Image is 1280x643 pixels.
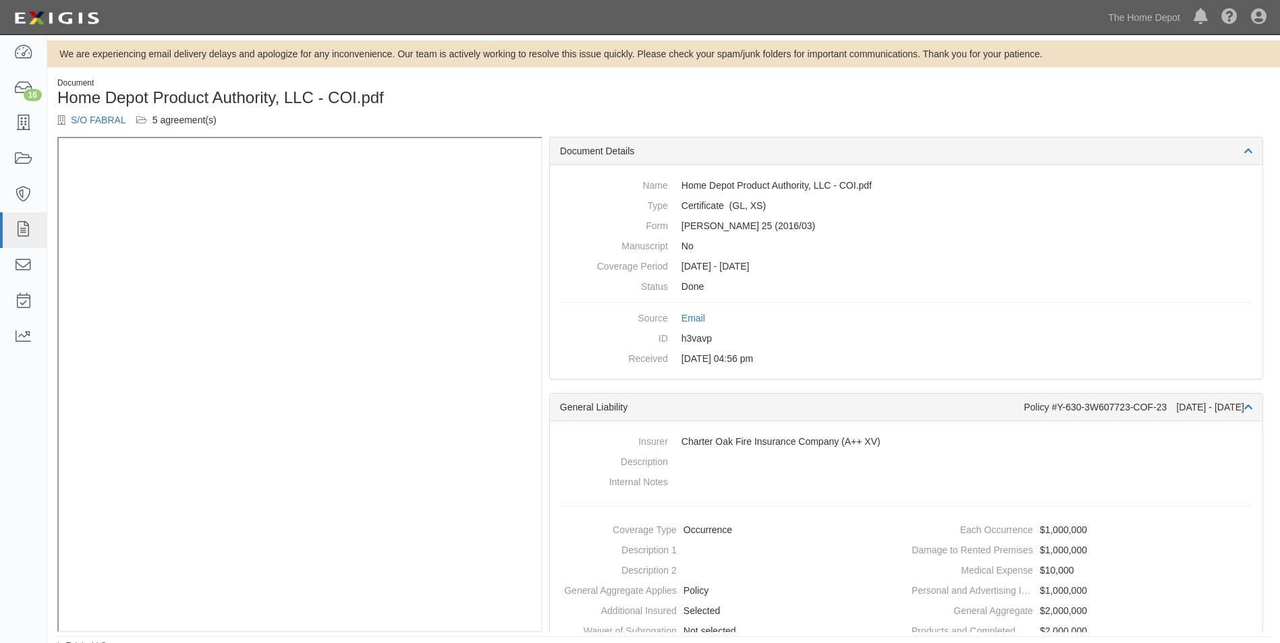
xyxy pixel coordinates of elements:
[57,78,654,89] div: Document
[912,580,1033,597] dt: Personal and Advertising Injury
[555,520,677,537] dt: Coverage Type
[681,313,705,324] a: Email
[555,580,901,601] dd: Policy
[24,89,42,101] div: 16
[560,431,668,448] dt: Insurer
[912,520,1257,540] dd: $1,000,000
[560,195,1252,216] dd: General Liability Excess/Umbrella Liability
[560,236,668,253] dt: Manuscript
[560,472,668,489] dt: Internal Notes
[560,348,668,365] dt: Received
[912,540,1257,560] dd: $1,000,000
[560,452,668,468] dt: Description
[555,621,901,641] dd: Not selected
[560,348,1252,369] dd: [DATE] 04:56 pm
[912,601,1257,621] dd: $2,000,000
[560,276,668,293] dt: Status
[555,601,901,621] dd: Selected
[1221,9,1237,26] i: Help Center - Complianz
[912,560,1257,580] dd: $10,000
[126,113,217,127] div: S/O FABRAL FABRAL INC (24940) FABRAL INC (25190) FABRAL INC (60004415) FABRAL INC (60024940)
[560,216,668,233] dt: Form
[550,137,1262,165] div: Document Details
[560,236,1252,256] dd: No
[47,47,1280,61] div: We are experiencing email delivery delays and apologize for any inconvenience. Our team is active...
[912,601,1033,617] dt: General Aggregate
[71,115,126,125] a: S/O FABRAL
[555,560,677,577] dt: Description 2
[560,400,1024,414] div: General Liability
[560,175,1252,195] dd: Home Depot Product Authority, LLC - COI.pdf
[912,560,1033,577] dt: Medical Expense
[560,328,668,345] dt: ID
[560,256,668,273] dt: Coverage Period
[560,256,1252,276] dd: [DATE] - [DATE]
[912,520,1033,537] dt: Each Occurrence
[560,308,668,325] dt: Source
[912,540,1033,557] dt: Damage to Rented Premises
[912,580,1257,601] dd: $1,000,000
[1024,400,1252,414] div: Policy #Y-630-3W607723-COF-23 [DATE] - [DATE]
[560,328,1252,348] dd: h3vavp
[912,621,1033,638] dt: Products and Completed Operations
[1101,4,1187,31] a: The Home Depot
[555,601,677,617] dt: Additional Insured
[57,89,654,106] h1: Home Depot Product Authority, LLC - COI.pdf
[555,520,901,540] dd: Occurrence
[560,216,1252,236] dd: [PERSON_NAME] 25 (2016/03)
[560,276,1252,297] dd: Done
[560,431,1252,452] dd: Charter Oak Fire Insurance Company (A++ XV)
[555,580,677,597] dt: General Aggregate Applies
[912,621,1257,641] dd: $2,000,000
[555,540,677,557] dt: Description 1
[10,6,103,30] img: logo-5460c22ac91f19d4615b14bd174203de0afe785f0fc80cf4dbbc73dc1793850b.png
[555,621,677,638] dt: Waiver of Subrogation
[560,195,668,212] dt: Type
[560,175,668,192] dt: Name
